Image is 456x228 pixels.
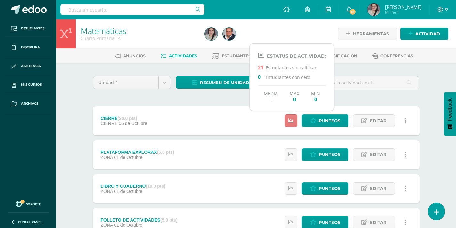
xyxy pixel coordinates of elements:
div: Min [311,91,320,102]
img: 4f62c0cecae60328497514905051bca8.png [367,3,380,16]
a: Herramientas [338,28,397,40]
div: PLATAFORMA EXPLORAX [100,150,174,155]
span: Disciplina [21,45,40,50]
span: 15 [349,8,356,15]
span: Archivos [21,101,38,106]
span: ZONA [100,189,113,194]
a: Archivos [5,94,51,113]
span: Conferencias [380,53,413,58]
div: FOLLETO DE ACTIVIDADES [100,217,177,223]
span: CIERRE [100,121,117,126]
strong: (5.0 pts) [157,150,174,155]
span: Actividades [169,53,197,58]
a: Punteos [302,114,348,127]
a: Estudiantes [212,51,251,61]
span: Mi Perfil [385,10,422,15]
span: 01 de Octubre [114,189,142,194]
span: 01 de Octubre [114,223,142,228]
a: Conferencias [372,51,413,61]
a: Asistencia [5,57,51,76]
span: 0 [290,96,299,102]
button: Feedback - Mostrar encuesta [444,92,456,136]
span: Editar [370,149,387,161]
span: ZONA [100,223,113,228]
span: Estudiantes [222,53,251,58]
span: Editar [370,183,387,194]
p: Estudiantes con cero [258,74,326,80]
span: Punteos [319,115,340,127]
img: 4f62c0cecae60328497514905051bca8.png [205,28,218,40]
a: Actividades [161,51,197,61]
a: Resumen de unidad [176,76,265,89]
span: Editar [370,115,387,127]
a: Soporte [8,199,49,208]
span: Actividad [415,28,440,40]
span: Cerrar panel [18,220,42,224]
a: Matemáticas [81,25,126,36]
span: Feedback [447,98,453,121]
div: Media [264,91,278,102]
a: Punteos [302,182,348,195]
span: 06 de Octubre [119,121,147,126]
a: Dosificación [321,51,357,61]
div: Cuarto Primaria 'A' [81,35,197,41]
span: Asistencia [21,63,41,68]
span: Resumen de unidad [200,77,249,89]
div: CIERRE [100,116,147,121]
span: Punteos [319,183,340,194]
span: 21 [258,64,266,70]
a: Unidad 4 [93,76,171,89]
div: Max [290,91,299,102]
span: Anuncios [123,53,146,58]
a: Mis cursos [5,75,51,94]
span: Estudiantes [21,26,44,31]
span: Soporte [26,202,41,206]
span: 0 [258,74,266,80]
img: fe380b2d4991993556c9ea662cc53567.png [223,28,236,40]
a: Punteos [302,148,348,161]
span: Herramientas [353,28,389,40]
strong: (5.0 pts) [160,217,178,223]
div: LIBRO Y CUADERNO [100,184,165,189]
span: [PERSON_NAME] [385,4,422,10]
a: Anuncios [115,51,146,61]
span: 01 de Octubre [114,155,142,160]
span: ZONA [100,155,113,160]
span: Mis cursos [21,82,42,87]
strong: (10.0 pts) [146,184,165,189]
strong: (20.0 pts) [117,116,137,121]
span: Dosificación [327,53,357,58]
h1: Matemáticas [81,26,197,35]
h4: Estatus de Actividad: [258,52,326,59]
a: Disciplina [5,38,51,57]
span: Punteos [319,149,340,161]
input: Busca la actividad aquí... [314,76,419,89]
input: Busca un usuario... [60,4,204,15]
a: Actividad [400,28,448,40]
p: Estudiantes sin calificar [258,64,326,71]
span: 0 [311,96,320,102]
span: Unidad 4 [98,76,154,89]
a: Estudiantes [5,19,51,38]
span: -- [264,96,278,102]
